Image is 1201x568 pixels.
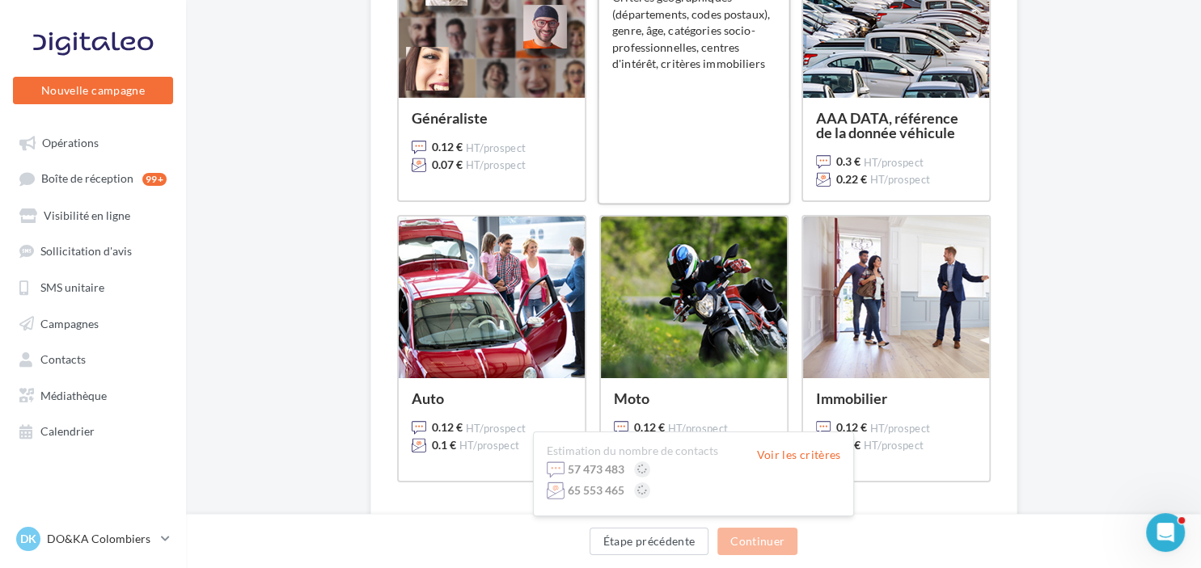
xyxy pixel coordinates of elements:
span: DK [20,531,36,547]
button: Étape précédente [590,528,709,555]
span: HT/prospect [870,173,931,186]
span: HT/prospect [864,156,924,169]
div: Estimation du nombre de contacts [547,445,718,457]
span: Opérations [42,136,99,149]
span: Calendrier [40,424,95,438]
div: 57 473 483 [568,461,624,478]
a: Contacts [10,343,176,372]
span: 0.12 € [634,419,665,435]
span: HT/prospect [466,158,526,171]
div: AAA DATA, référence de la donnée véhicule [816,111,976,140]
a: Sollicitation d'avis [10,236,176,265]
a: Campagnes [10,308,176,337]
div: Moto [614,391,774,406]
a: Opérations [10,128,176,157]
a: SMS unitaire [10,271,176,301]
span: Campagnes [40,316,99,330]
button: Continuer [717,528,797,555]
span: HT/prospect [459,439,520,452]
span: HT/prospect [466,141,526,154]
p: DO&KA Colombiers [47,531,154,547]
span: HT/prospect [668,422,729,435]
a: Médiathèque [10,380,176,409]
span: 0.12 € [836,419,867,435]
div: Immobilier [816,391,976,406]
span: Boîte de réception [41,172,133,186]
span: 0.12 € [432,419,463,435]
div: 99+ [142,173,167,186]
div: Généraliste [412,111,572,125]
a: DK DO&KA Colombiers [13,524,173,554]
span: Médiathèque [40,388,107,402]
span: 0.07 € [432,157,463,173]
button: Nouvelle campagne [13,77,173,104]
span: SMS unitaire [40,280,104,294]
span: Contacts [40,352,86,366]
iframe: Intercom live chat [1146,513,1185,552]
a: Visibilité en ligne [10,200,176,229]
span: 0.12 € [432,139,463,155]
a: Boîte de réception99+ [10,163,176,193]
a: Calendrier [10,415,176,444]
span: 0.1 € [432,437,456,453]
span: Visibilité en ligne [44,208,130,222]
span: Sollicitation d'avis [40,244,132,258]
span: 0.22 € [836,171,867,187]
button: Voir les critères [757,448,841,461]
span: HT/prospect [870,422,931,435]
span: HT/prospect [466,422,526,435]
span: HT/prospect [864,439,924,452]
div: 65 553 465 [568,482,624,499]
span: 0.3 € [836,154,861,170]
div: Auto [412,391,572,406]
